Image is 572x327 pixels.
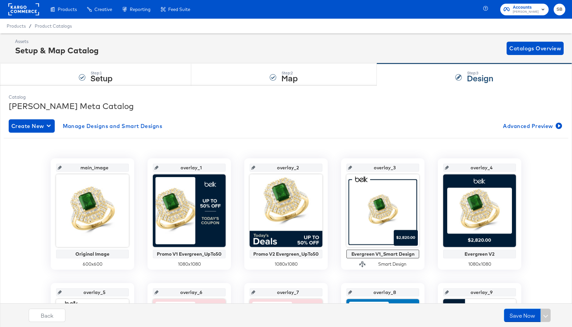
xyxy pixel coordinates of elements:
[155,251,224,257] div: Promo V1 Evergreen_UpTo50
[281,72,298,83] strong: Map
[63,121,163,131] span: Manage Designs and Smart Designs
[153,261,226,267] div: 1080 x 1080
[35,23,72,29] a: Product Catalogs
[500,119,563,133] button: Advanced Preview
[467,71,493,75] div: Step: 3
[556,6,563,13] span: SB
[250,261,322,267] div: 1080 x 1080
[504,309,541,322] button: Save Now
[15,38,99,45] div: Assets
[168,7,190,12] span: Feed Suite
[251,251,321,257] div: Promo V2 Evergreen_UpTo50
[513,9,539,15] span: [PERSON_NAME]
[58,7,77,12] span: Products
[348,251,417,257] div: Evergreen V1_Smart Design
[90,72,112,83] strong: Setup
[9,100,563,112] div: [PERSON_NAME] Meta Catalog
[9,94,563,100] div: Catalog
[500,4,549,15] button: Accounts[PERSON_NAME]
[554,4,565,15] button: SB
[58,251,127,257] div: Original Image
[130,7,151,12] span: Reporting
[56,261,129,267] div: 600 x 600
[443,261,516,267] div: 1080 x 1080
[7,23,26,29] span: Products
[94,7,112,12] span: Creative
[445,251,514,257] div: Evergreen V2
[513,4,539,11] span: Accounts
[60,119,165,133] button: Manage Designs and Smart Designs
[15,45,99,56] div: Setup & Map Catalog
[281,71,298,75] div: Step: 2
[9,119,55,133] button: Create New
[90,71,112,75] div: Step: 1
[467,72,493,83] strong: Design
[507,42,564,55] button: Catalogs Overview
[29,309,65,322] button: Back
[509,44,561,53] span: Catalogs Overview
[26,23,35,29] span: /
[11,121,52,131] span: Create New
[378,261,406,267] div: Smart Design
[503,121,561,131] span: Advanced Preview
